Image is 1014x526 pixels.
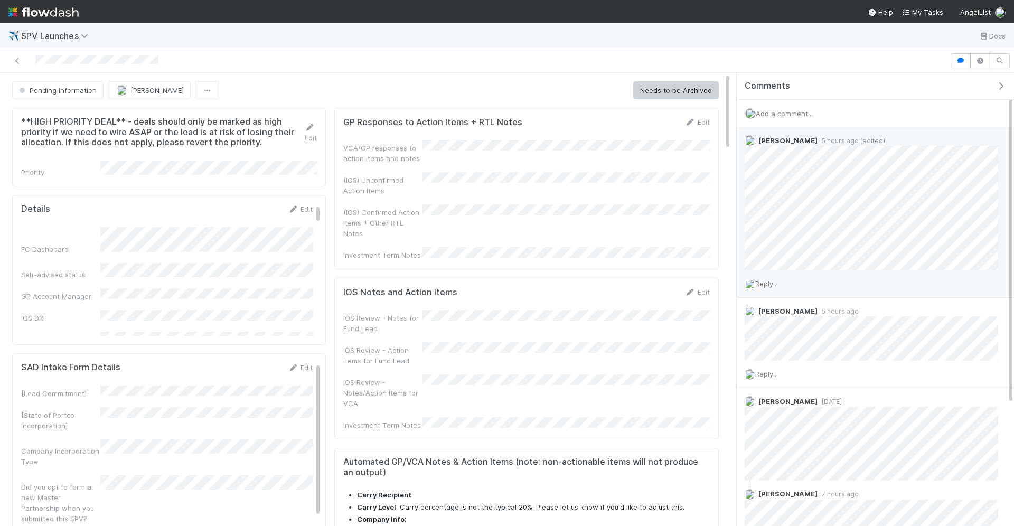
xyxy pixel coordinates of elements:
[818,490,859,498] span: 7 hours ago
[745,489,755,500] img: avatar_c597f508-4d28-4c7c-92e0-bd2d0d338f8e.png
[288,363,313,372] a: Edit
[21,244,100,255] div: FC Dashboard
[758,490,818,498] span: [PERSON_NAME]
[902,8,943,16] span: My Tasks
[343,313,422,334] div: IOS Review - Notes for Fund Lead
[21,31,93,41] span: SPV Launches
[758,307,818,315] span: [PERSON_NAME]
[343,207,422,239] div: (IOS) Confirmed Action Items + Other RTL Notes
[818,307,859,315] span: 5 hours ago
[343,175,422,196] div: (IOS) Unconfirmed Action Items
[8,31,19,40] span: ✈️
[343,377,422,409] div: IOS Review - Notes/Action Items for VCA
[343,345,422,366] div: IOS Review - Action Items for Fund Lead
[21,204,50,214] h5: Details
[8,3,79,21] img: logo-inverted-e16ddd16eac7371096b0.svg
[745,306,755,316] img: avatar_b0da76e8-8e9d-47e0-9b3e-1b93abf6f697.png
[357,491,411,499] strong: Carry Recipient
[960,8,991,16] span: AngelList
[117,85,127,96] img: avatar_b0da76e8-8e9d-47e0-9b3e-1b93abf6f697.png
[357,515,405,523] strong: Company Info
[745,135,755,146] img: avatar_b0da76e8-8e9d-47e0-9b3e-1b93abf6f697.png
[979,30,1006,42] a: Docs
[745,369,755,380] img: avatar_c597f508-4d28-4c7c-92e0-bd2d0d338f8e.png
[21,269,100,280] div: Self-advised status
[357,490,710,501] li: :
[343,117,522,128] h5: GP Responses to Action Items + RTL Notes
[21,291,100,302] div: GP Account Manager
[21,313,100,323] div: IOS DRI
[21,334,100,345] div: Ready to Launch DRI
[758,397,818,406] span: [PERSON_NAME]
[343,287,457,298] h5: IOS Notes and Action Items
[818,137,885,145] span: 5 hours ago (edited)
[745,396,755,407] img: avatar_b0da76e8-8e9d-47e0-9b3e-1b93abf6f697.png
[304,123,317,142] a: Edit
[343,250,422,260] div: Investment Term Notes
[685,118,710,126] a: Edit
[343,143,422,164] div: VCA/GP responses to action items and notes
[21,482,100,524] div: Did you opt to form a new Master Partnership when you submitted this SPV?
[745,108,756,119] img: avatar_c597f508-4d28-4c7c-92e0-bd2d0d338f8e.png
[288,205,313,213] a: Edit
[745,81,790,91] span: Comments
[130,86,184,95] span: [PERSON_NAME]
[21,117,304,148] h5: **HIGH PRIORITY DEAL** - deals should only be marked as high priority if we need to wire ASAP or ...
[758,136,818,145] span: [PERSON_NAME]
[633,81,719,99] button: Needs to be Archived
[755,279,778,288] span: Reply...
[343,457,710,477] h5: Automated GP/VCA Notes & Action Items (note: non-actionable items will not produce an output)
[357,514,710,525] li: :
[108,81,191,99] button: [PERSON_NAME]
[21,167,100,177] div: Priority
[902,7,943,17] a: My Tasks
[685,288,710,296] a: Edit
[21,410,100,431] div: [State of Portco Incorporation]
[21,362,120,373] h5: SAD Intake Form Details
[21,446,100,467] div: Company Incorporation Type
[755,370,778,378] span: Reply...
[745,279,755,289] img: avatar_c597f508-4d28-4c7c-92e0-bd2d0d338f8e.png
[357,503,396,511] strong: Carry Level
[357,502,710,513] li: : Carry percentage is not the typical 20%. Please let us know if you'd like to adjust this.
[818,398,842,406] span: [DATE]
[756,109,813,118] span: Add a comment...
[995,7,1006,18] img: avatar_c597f508-4d28-4c7c-92e0-bd2d0d338f8e.png
[868,7,893,17] div: Help
[343,420,422,430] div: Investment Term Notes
[21,388,100,399] div: [Lead Commitment]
